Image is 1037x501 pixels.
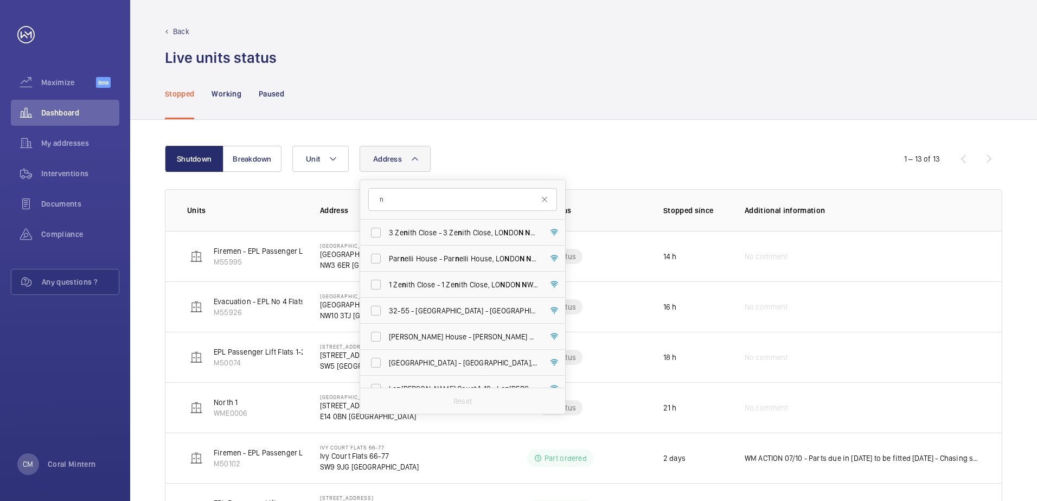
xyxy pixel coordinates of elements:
[320,400,417,411] p: [STREET_ADDRESS]
[41,77,96,88] span: Maximize
[41,198,119,209] span: Documents
[663,352,677,363] p: 18 h
[320,249,420,260] p: [GEOGRAPHIC_DATA]
[190,300,203,313] img: elevator.svg
[214,397,247,408] p: North 1
[96,77,111,88] span: Beta
[214,458,349,469] p: M50102
[663,301,677,312] p: 16 h
[320,444,419,451] p: Ivy Court Flats 66-77
[389,383,538,394] span: Le [PERSON_NAME] Court 1-19 - Le [PERSON_NAME] Court 1-19, LO DO W6 5QY
[389,331,538,342] span: [PERSON_NAME] House - [PERSON_NAME] House, LO DO SW9 9QX
[404,228,408,237] span: n
[320,494,420,501] p: [STREET_ADDRESS]
[41,168,119,179] span: Interventions
[187,205,303,216] p: Units
[165,48,277,68] h1: Live units status
[745,301,788,312] span: No comment
[663,402,677,413] p: 21 h
[663,205,727,216] p: Stopped since
[48,459,96,470] p: Coral Mintern
[190,401,203,414] img: elevator.svg
[190,452,203,465] img: elevator.svg
[259,88,284,99] p: Paused
[165,88,194,99] p: Stopped
[504,254,509,263] span: N
[360,146,431,172] button: Address
[396,384,401,393] span: n
[214,447,349,458] p: Firemen - EPL Passenger Lift Flats 66-77
[526,254,536,263] span: N
[320,343,405,350] p: [STREET_ADDRESS]
[455,280,459,289] span: n
[320,310,474,321] p: NW10 3TJ [GEOGRAPHIC_DATA]
[320,299,474,310] p: [GEOGRAPHIC_DATA] C Flats 45-101
[320,350,405,361] p: [STREET_ADDRESS]
[41,138,119,149] span: My addresses
[389,305,538,316] span: 32-55 - [GEOGRAPHIC_DATA] - [GEOGRAPHIC_DATA], LO DO UB5 6GY
[745,251,788,262] span: No comment
[320,361,405,371] p: SW5 [GEOGRAPHIC_DATA]
[515,280,520,289] span: N
[190,351,203,364] img: elevator.svg
[214,256,310,267] p: M55995
[458,228,462,237] span: n
[214,346,310,357] p: EPL Passenger Lift Flats 1-24
[520,254,524,263] span: N
[190,250,203,263] img: elevator.svg
[373,155,402,163] span: Address
[455,254,459,263] span: n
[663,453,686,464] p: 2 days
[320,394,417,400] p: [GEOGRAPHIC_DATA]
[320,205,474,216] p: Address
[165,146,223,172] button: Shutdown
[545,453,587,464] p: Part ordered
[745,453,980,464] p: WM ACTION 07/10 - Parts due in [DATE] to be fitted [DATE] - Chasing suppliers for their availabil...
[402,280,406,289] span: n
[214,246,310,256] p: Firemen - EPL Passenger Lift
[389,357,538,368] span: [GEOGRAPHIC_DATA] - [GEOGRAPHIC_DATA], [GEOGRAPHIC_DATA] DO UB1 3P
[306,155,320,163] span: Unit
[212,88,241,99] p: Working
[745,205,980,216] p: Additional information
[368,188,557,211] input: Search by address
[518,228,523,237] span: N
[389,253,538,264] span: Par elli House - Par elli House, LO DO 1 2XD
[904,153,940,164] div: 1 – 13 of 13
[453,396,472,407] p: Reset
[23,459,33,470] p: CM
[320,451,419,461] p: Ivy Court Flats 66-77
[320,260,420,271] p: NW3 6ER [GEOGRAPHIC_DATA]
[292,146,349,172] button: Unit
[173,26,189,37] p: Back
[389,279,538,290] span: 1 Ze ith Close - 1 Ze ith Close, LO DO W9 6FA
[320,293,474,299] p: [GEOGRAPHIC_DATA] C Flats 45-101 - High Risk Building
[214,296,341,307] p: Evacuation - EPL No 4 Flats 45-101 R/h
[525,228,535,237] span: N
[320,461,419,472] p: SW9 9JG [GEOGRAPHIC_DATA]
[503,228,508,237] span: N
[400,254,405,263] span: n
[320,242,420,249] p: [GEOGRAPHIC_DATA]
[320,411,417,422] p: E14 0BN [GEOGRAPHIC_DATA]
[214,307,341,318] p: M55926
[214,408,247,419] p: WME0006
[214,357,310,368] p: M50074
[745,402,788,413] span: No comment
[663,251,677,262] p: 14 h
[42,277,119,287] span: Any questions ?
[505,384,509,393] span: n
[745,352,788,363] span: No comment
[41,229,119,240] span: Compliance
[223,146,281,172] button: Breakdown
[522,280,527,289] span: N
[389,227,538,238] span: 3 Ze ith Close - 3 Ze ith Close, LO DO W9 6FD
[500,280,505,289] span: N
[41,107,119,118] span: Dashboard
